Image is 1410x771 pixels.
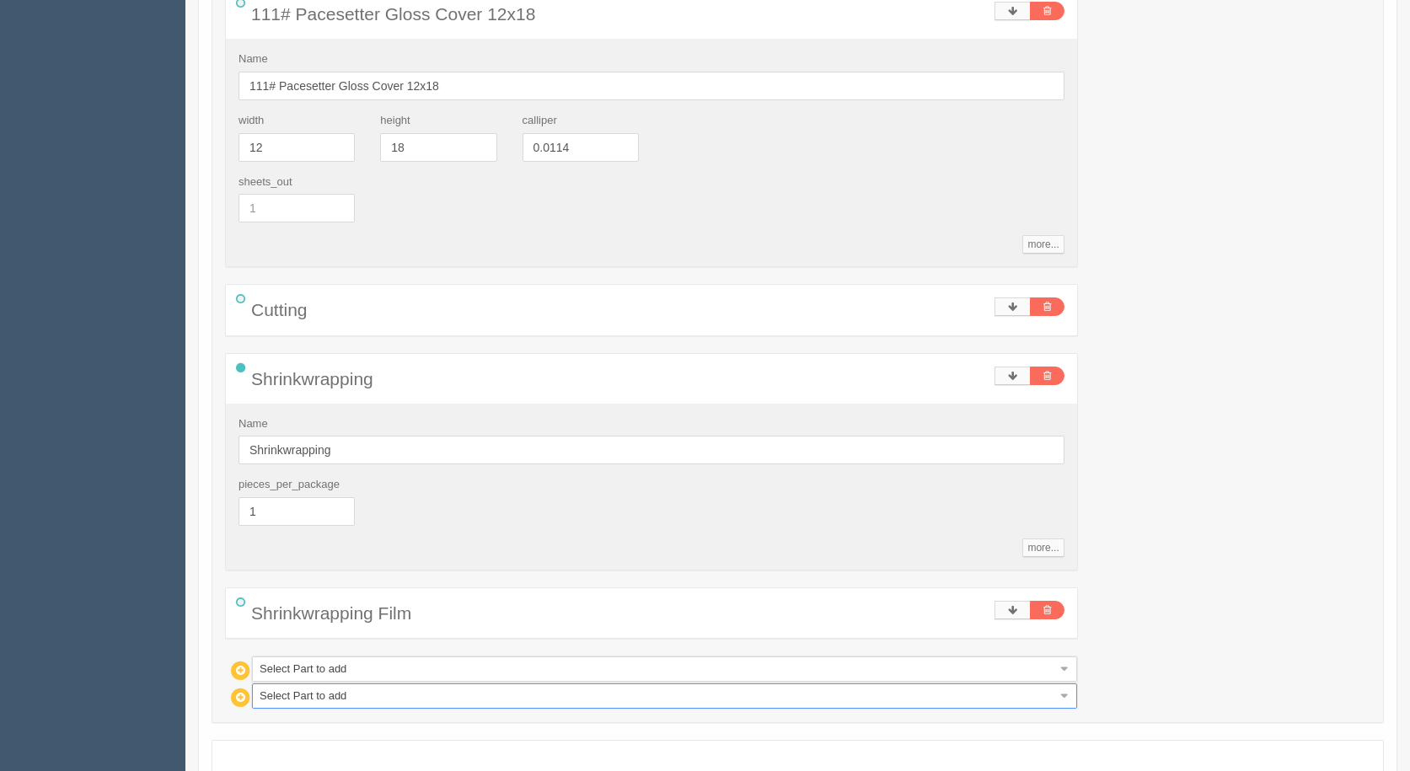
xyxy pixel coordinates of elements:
[252,683,1077,709] a: Select Part to add
[1022,538,1064,557] a: more...
[523,113,557,129] label: calliper
[239,194,355,222] input: 1
[260,684,1054,708] span: Select Part to add
[239,72,1064,100] input: Name
[251,603,411,623] span: Shrinkwrapping Film
[239,436,1064,464] input: Name
[251,369,373,388] span: Shrinkwrapping
[251,300,308,319] span: Cutting
[239,174,292,190] label: sheets_out
[252,656,1077,682] a: Select Part to add
[251,4,535,24] span: 111# Pacesetter Gloss Cover 12x18
[1022,235,1064,254] a: more...
[260,657,1054,681] span: Select Part to add
[239,113,264,129] label: width
[239,477,340,493] label: pieces_per_package
[380,113,410,129] label: height
[239,51,268,67] label: Name
[239,416,268,432] label: Name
